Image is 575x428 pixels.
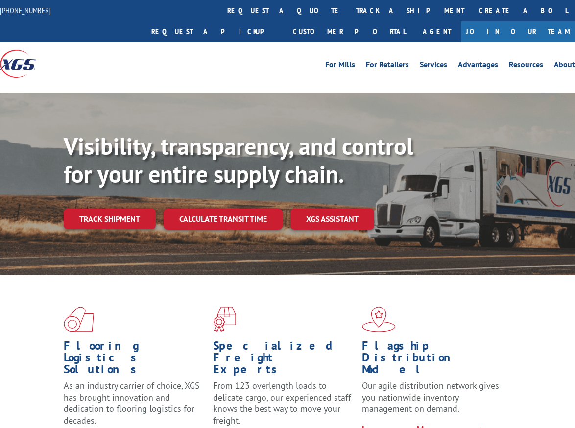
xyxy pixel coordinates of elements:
span: Our agile distribution network gives you nationwide inventory management on demand. [362,380,499,415]
a: Resources [509,61,543,71]
img: xgs-icon-focused-on-flooring-red [213,307,236,332]
img: xgs-icon-flagship-distribution-model-red [362,307,396,332]
a: Customer Portal [286,21,413,42]
a: About [554,61,575,71]
h1: Flagship Distribution Model [362,340,504,380]
a: Advantages [458,61,498,71]
h1: Specialized Freight Experts [213,340,355,380]
a: Services [420,61,447,71]
a: Calculate transit time [164,209,283,230]
b: Visibility, transparency, and control for your entire supply chain. [64,131,413,190]
a: Request a pickup [144,21,286,42]
img: xgs-icon-total-supply-chain-intelligence-red [64,307,94,332]
a: Agent [413,21,461,42]
span: As an industry carrier of choice, XGS has brought innovation and dedication to flooring logistics... [64,380,200,426]
a: Join Our Team [461,21,575,42]
a: For Mills [325,61,355,71]
h1: Flooring Logistics Solutions [64,340,206,380]
a: Track shipment [64,209,156,229]
a: XGS ASSISTANT [290,209,374,230]
a: For Retailers [366,61,409,71]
